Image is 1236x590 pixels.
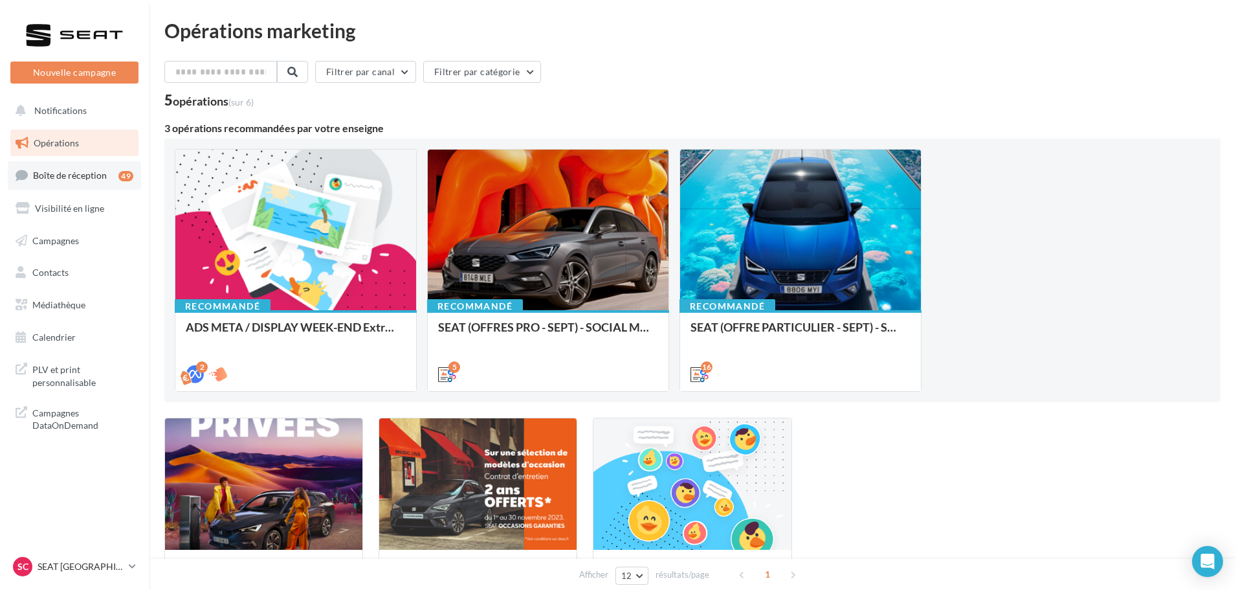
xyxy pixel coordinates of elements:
[438,321,658,346] div: SEAT (OFFRES PRO - SEPT) - SOCIAL MEDIA
[690,321,910,346] div: SEAT (OFFRE PARTICULIER - SEPT) - SOCIAL MEDIA
[8,130,141,157] a: Opérations
[448,361,460,373] div: 5
[423,61,541,83] button: Filtrer par catégorie
[757,564,778,585] span: 1
[175,299,270,313] div: Recommandé
[8,291,141,319] a: Médiathèque
[315,61,416,83] button: Filtrer par canal
[8,399,141,437] a: Campagnes DataOnDemand
[164,93,254,108] div: 5
[164,123,1220,133] div: 3 opérations recommandées par votre enseigne
[186,321,406,346] div: ADS META / DISPLAY WEEK-END Extraordinaire (JPO) Septembre 2025
[164,21,1220,40] div: Opérations marketing
[427,299,523,313] div: Recommandé
[38,560,124,573] p: SEAT [GEOGRAPHIC_DATA]
[8,324,141,351] a: Calendrier
[32,404,133,432] span: Campagnes DataOnDemand
[656,569,709,581] span: résultats/page
[32,361,133,389] span: PLV et print personnalisable
[10,554,138,579] a: SC SEAT [GEOGRAPHIC_DATA]
[8,356,141,394] a: PLV et print personnalisable
[579,569,608,581] span: Afficher
[701,361,712,373] div: 16
[33,170,107,181] span: Boîte de réception
[32,299,85,310] span: Médiathèque
[8,259,141,286] a: Contacts
[32,234,79,245] span: Campagnes
[8,161,141,189] a: Boîte de réception49
[1192,546,1223,577] div: Open Intercom Messenger
[10,62,138,84] button: Nouvelle campagne
[173,95,254,107] div: opérations
[8,97,136,124] button: Notifications
[615,567,648,585] button: 12
[17,560,28,573] span: SC
[8,227,141,255] a: Campagnes
[679,299,775,313] div: Recommandé
[118,171,133,181] div: 49
[35,203,104,214] span: Visibilité en ligne
[228,96,254,108] span: (sur 6)
[32,332,76,343] span: Calendrier
[34,105,87,116] span: Notifications
[196,361,208,373] div: 2
[34,137,79,148] span: Opérations
[8,195,141,222] a: Visibilité en ligne
[32,267,69,278] span: Contacts
[621,571,632,581] span: 12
